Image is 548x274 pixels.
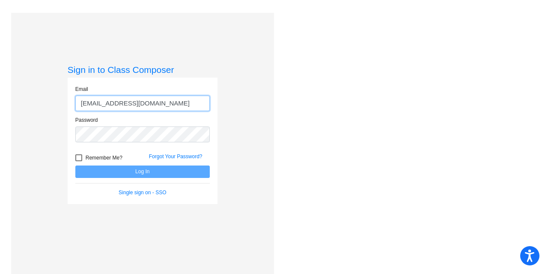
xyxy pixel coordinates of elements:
[75,116,98,124] label: Password
[68,64,217,75] h3: Sign in to Class Composer
[149,154,203,160] a: Forgot Your Password?
[86,153,122,163] span: Remember Me?
[75,85,88,93] label: Email
[119,190,166,196] a: Single sign on - SSO
[75,166,210,178] button: Log In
